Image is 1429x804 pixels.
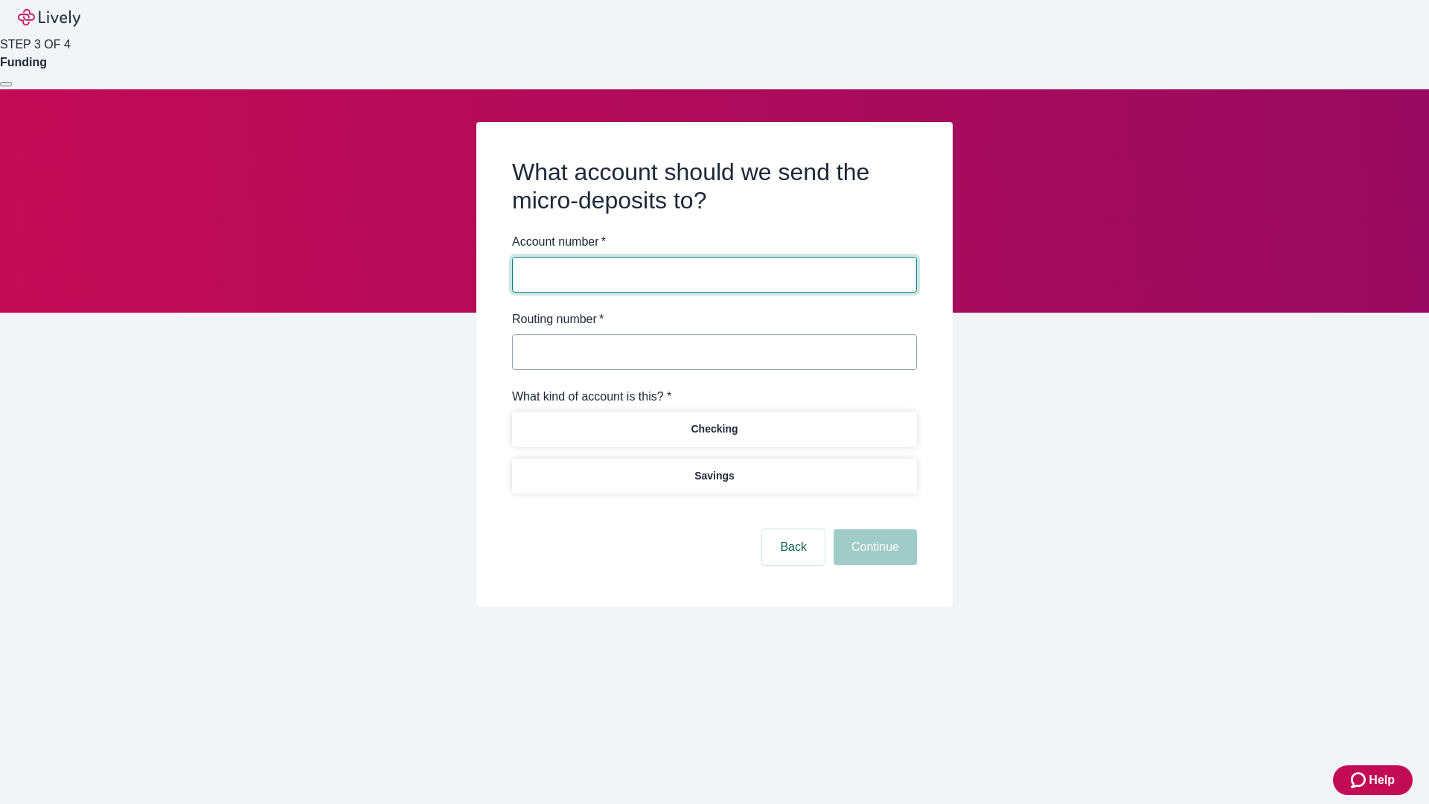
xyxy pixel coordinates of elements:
[512,233,606,251] label: Account number
[512,459,917,494] button: Savings
[1369,771,1395,789] span: Help
[1333,765,1413,795] button: Zendesk support iconHelp
[18,9,80,27] img: Lively
[512,158,917,215] h2: What account should we send the micro-deposits to?
[512,412,917,447] button: Checking
[1351,771,1369,789] svg: Zendesk support icon
[512,388,671,406] label: What kind of account is this? *
[512,310,604,328] label: Routing number
[762,529,825,565] button: Back
[694,468,735,484] p: Savings
[691,421,738,437] p: Checking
